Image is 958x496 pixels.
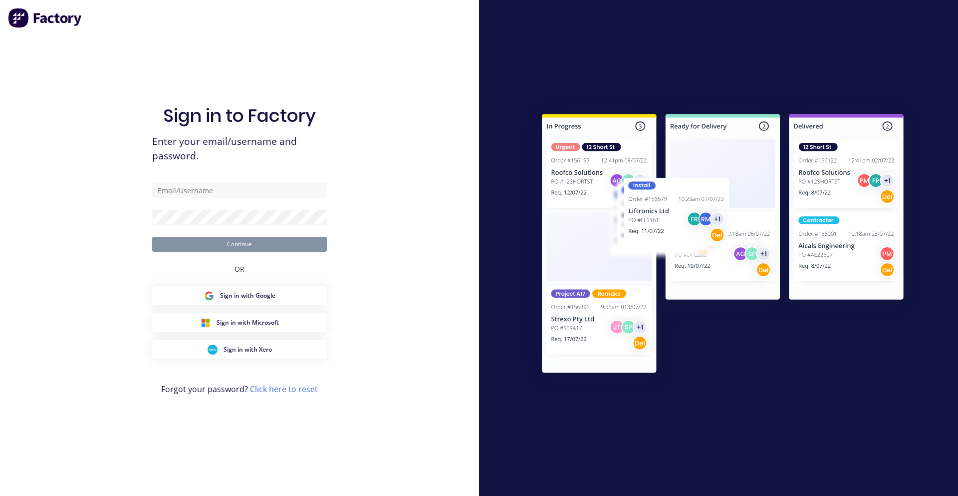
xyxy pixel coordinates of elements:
[204,291,214,301] img: Google Sign in
[163,105,316,126] h1: Sign in to Factory
[152,134,327,163] span: Enter your email/username and password.
[161,383,318,395] span: Forgot your password?
[152,183,327,198] input: Email/Username
[220,291,275,300] span: Sign in with Google
[201,318,211,328] img: Microsoft Sign in
[152,313,327,332] button: Microsoft Sign inSign in with Microsoft
[224,345,272,354] span: Sign in with Xero
[152,237,327,252] button: Continue
[520,94,926,397] img: Sign in
[208,345,218,355] img: Xero Sign in
[217,318,279,327] span: Sign in with Microsoft
[250,384,318,395] a: Click here to reset
[235,252,244,286] div: OR
[8,8,83,28] img: Factory
[152,340,327,359] button: Xero Sign inSign in with Xero
[152,286,327,305] button: Google Sign inSign in with Google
